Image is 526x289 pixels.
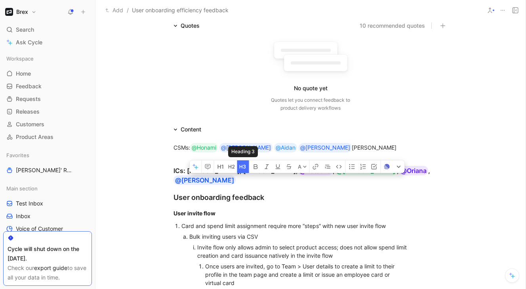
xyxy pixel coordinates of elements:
div: Favorites [3,149,92,161]
button: BrexBrex [3,6,38,17]
div: Search [3,24,92,36]
strong: User invite flow [173,210,215,217]
span: Ask Cycle [16,38,42,47]
div: @Oriana [400,166,427,175]
a: Feedback [3,80,92,92]
div: ICs: [PERSON_NAME], [PERSON_NAME], , , , [173,166,448,185]
span: [PERSON_NAME]' Requests [16,166,74,174]
a: Inbox [3,210,92,222]
div: Workspace [3,53,92,65]
a: [PERSON_NAME]' Requests [3,164,92,176]
div: @Aidan [276,143,295,152]
a: Home [3,68,92,80]
span: / [127,6,129,15]
div: Once users are invited, go to Team > User details to create a limit to their profile in the team ... [205,262,402,287]
div: @[PERSON_NAME] [175,175,234,185]
div: User onboarding feedback [173,192,448,203]
a: Voice of Customer [3,223,92,235]
span: Customers [16,120,44,128]
div: @[PERSON_NAME] [300,143,350,152]
a: Releases [3,106,92,118]
a: export guide [34,264,67,271]
div: Bulk inviting users via CSV [189,232,433,241]
span: Voice of Customer [16,225,63,233]
div: Invite flow only allows admin to select product access; does not allow spend limit creation and c... [197,243,417,260]
span: Product Areas [16,133,53,141]
div: Check our to save all your data in time. [8,263,88,282]
button: Add [103,6,125,15]
div: @Honami [192,143,216,152]
span: Main section [6,184,38,192]
div: Content [170,125,204,134]
a: Ask Cycle [3,36,92,48]
button: A [295,160,309,173]
span: User onboarding efficiency feedback [132,6,229,15]
div: No quote yet [294,84,328,93]
span: Requests [16,95,41,103]
a: Product Areas [3,131,92,143]
a: Test Inbox [3,198,92,209]
span: Home [16,70,31,78]
button: 10 recommended quotes [360,21,425,30]
div: Card and spend limit assignment require more “steps” with new user invite flow [181,222,448,230]
span: Workspace [6,55,34,63]
div: Quotes [170,21,203,30]
img: Brex [5,8,13,16]
div: Quotes [181,21,200,30]
span: Test Inbox [16,200,43,207]
a: Requests [3,93,92,105]
span: Search [16,25,34,34]
span: Releases [16,108,40,116]
div: Content [181,125,201,134]
div: @[PERSON_NAME] [221,143,271,152]
div: CSMs: [PERSON_NAME] [173,143,448,152]
a: Customers [3,118,92,130]
span: Favorites [6,151,29,159]
div: Main section [3,183,92,194]
div: Cycle will shut down on the [DATE]. [8,244,88,263]
span: Feedback [16,82,42,90]
span: Inbox [16,212,30,220]
h1: Brex [16,8,28,15]
div: Quotes let you connect feedback to product delivery workflows [271,96,350,112]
